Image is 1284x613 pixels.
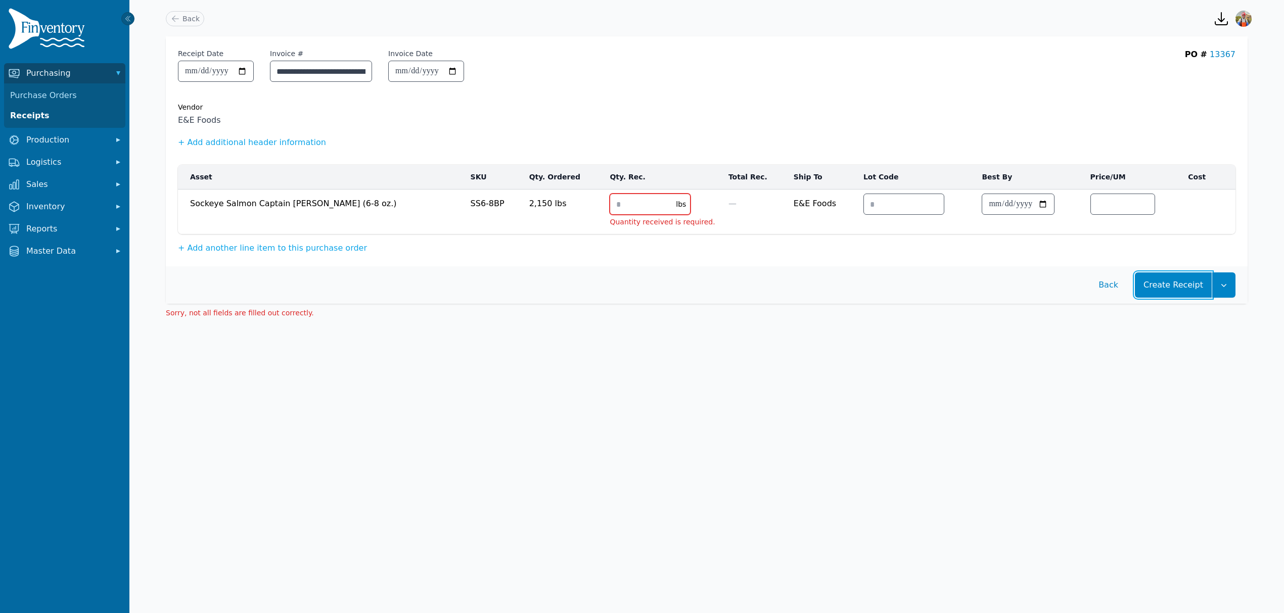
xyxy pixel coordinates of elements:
th: SKU [465,165,523,190]
span: Production [26,134,107,146]
span: 2,150 lbs [529,194,598,210]
button: Inventory [4,197,125,217]
a: 13367 [1210,50,1235,59]
span: Master Data [26,245,107,257]
th: Qty. Ordered [523,165,604,190]
th: Total Rec. [722,165,788,190]
span: Sockeye Salmon Captain [PERSON_NAME] (6-8 oz.) [190,194,458,210]
span: Inventory [26,201,107,213]
a: Purchase Orders [6,85,123,106]
label: Invoice Date [388,49,433,59]
div: lbs [672,199,690,209]
label: Receipt Date [178,49,223,59]
li: Sorry, not all fields are filled out correctly. [166,308,1248,318]
span: E&E Foods [794,194,851,210]
label: Invoice # [270,49,303,59]
button: Logistics [4,152,125,172]
th: Price/UM [1084,165,1182,190]
button: + Add another line item to this purchase order [178,242,367,254]
td: SS6-8BP [465,190,523,234]
span: Sales [26,178,107,191]
th: Lot Code [857,165,976,190]
button: + Add additional header information [178,136,326,149]
button: Back [1090,272,1127,298]
button: Master Data [4,241,125,261]
span: E&E Foods [178,114,1235,126]
th: Qty. Rec. [604,165,722,190]
button: Reports [4,219,125,239]
button: Production [4,130,125,150]
button: Create Receipt [1135,272,1212,298]
a: Back [166,11,204,26]
th: Ship To [788,165,857,190]
li: Quantity received is required. [610,217,691,227]
img: Sera Wheeler [1235,11,1252,27]
button: Purchasing [4,63,125,83]
img: Finventory [8,8,89,53]
span: PO # [1185,50,1207,59]
a: Receipts [6,106,123,126]
span: Reports [26,223,107,235]
th: Cost [1182,165,1220,190]
th: Asset [178,165,465,190]
span: Logistics [26,156,107,168]
span: Purchasing [26,67,107,79]
div: Vendor [178,102,1235,112]
span: — [728,199,737,208]
button: Sales [4,174,125,195]
th: Best By [976,165,1084,190]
